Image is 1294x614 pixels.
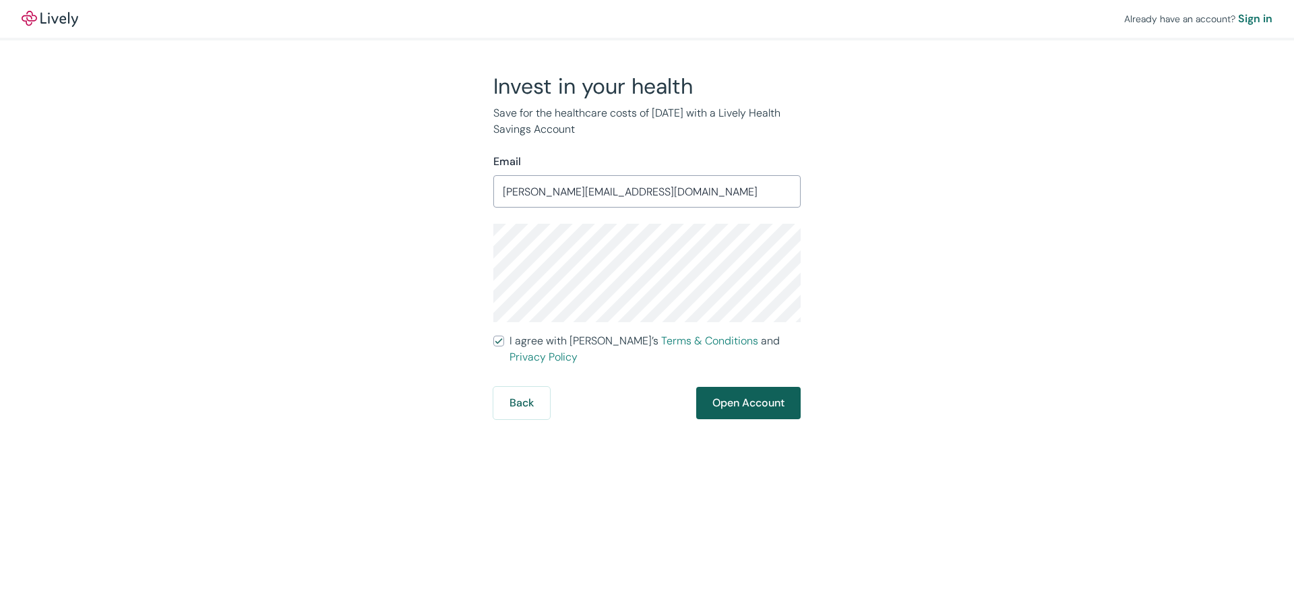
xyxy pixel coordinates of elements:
a: Privacy Policy [510,350,578,364]
a: Sign in [1238,11,1272,27]
p: Save for the healthcare costs of [DATE] with a Lively Health Savings Account [493,105,801,137]
button: Back [493,387,550,419]
label: Email [493,154,521,170]
span: I agree with [PERSON_NAME]’s and [510,333,801,365]
img: Lively [22,11,78,27]
a: LivelyLively [22,11,78,27]
a: Terms & Conditions [661,334,758,348]
button: Open Account [696,387,801,419]
div: Already have an account? [1124,11,1272,27]
h2: Invest in your health [493,73,801,100]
